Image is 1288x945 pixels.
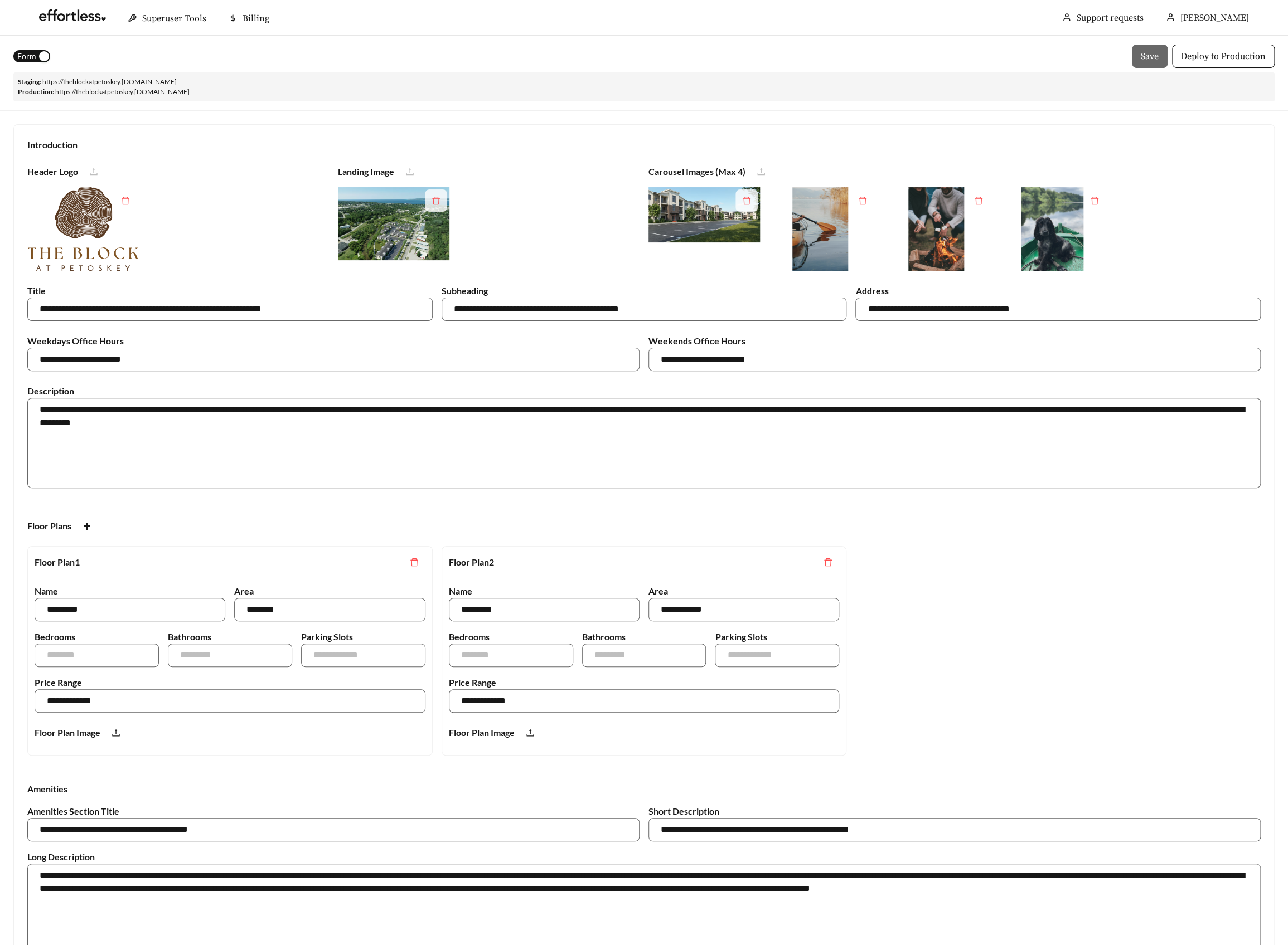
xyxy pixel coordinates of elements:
span: upload [83,165,105,176]
strong: Bedrooms [35,631,75,642]
span: upload [105,728,127,737]
span: Form [17,50,36,62]
button: delete [114,189,137,212]
button: Deploy to Production [1172,45,1275,68]
span: delete [968,196,989,205]
strong: Weekdays Office Hours [27,335,124,346]
strong: Bathrooms [168,631,211,642]
span: upload [105,727,127,737]
strong: Header Logo [27,166,78,177]
a: https://theblockatpetoskey.[DOMAIN_NAME] [42,77,177,86]
button: delete [817,551,839,573]
a: https://theblockatpetoskey.[DOMAIN_NAME] [55,87,190,96]
strong: Parking Slots [301,631,353,642]
strong: Floor Plan Image [449,727,515,738]
strong: Amenities [27,783,67,794]
strong: Area [234,586,254,596]
a: Support requests [1077,12,1144,23]
button: upload [105,722,127,744]
span: delete [736,196,757,205]
strong: Address [855,285,888,296]
span: delete [115,196,136,205]
img: Carousel image 2 [648,187,760,271]
strong: Weekends Office Hours [648,335,745,346]
button: upload [399,160,421,183]
button: delete [403,551,425,573]
span: delete [1084,196,1105,205]
strong: Floor Plan Image [35,727,100,738]
img: Carousel image 4 [996,187,1108,271]
span: upload [520,728,541,737]
span: upload [399,165,421,176]
strong: Floor Plan 1 [35,557,80,567]
span: delete [425,196,447,205]
span: Billing [243,13,269,24]
strong: Subheading [442,285,488,296]
strong: Introduction [27,139,78,150]
strong: Title [27,285,46,296]
span: Deploy to Production [1181,50,1266,63]
strong: Carousel Images (Max 4) [648,166,745,177]
button: delete [967,189,990,212]
strong: Price Range [35,677,82,688]
span: delete [404,558,425,567]
strong: Amenities Section Title [27,806,119,816]
img: Landing Image [338,187,449,271]
button: delete [1083,189,1106,212]
strong: Bedrooms [449,631,490,642]
button: plus [76,515,98,537]
strong: Floor Plans [27,520,71,531]
strong: Parking Slots [715,631,767,642]
button: delete [735,189,758,212]
span: delete [852,196,873,205]
strong: Price Range [449,677,496,688]
strong: Description [27,386,74,396]
span: plus [76,522,98,530]
strong: Name [449,586,472,596]
span: upload [519,727,541,737]
button: upload [83,160,105,183]
strong: Production: [18,87,54,96]
span: Superuser Tools [142,13,206,24]
strong: Area [648,586,668,596]
strong: Short Description [648,806,719,816]
strong: Name [35,586,58,596]
span: [PERSON_NAME] [1180,12,1249,23]
strong: Long Description [27,851,95,862]
span: delete [817,558,839,567]
strong: Landing Image [338,166,394,177]
strong: Staging: [18,77,41,86]
button: upload [519,722,541,744]
strong: Bathrooms [582,631,626,642]
button: Save [1132,45,1168,68]
img: Carousel image 4 [764,187,876,271]
button: delete [851,189,874,212]
strong: Floor Plan 2 [449,557,494,567]
button: upload [750,160,772,183]
button: delete [425,189,447,212]
img: Carousel image 3 [880,187,992,271]
span: upload [750,165,772,176]
img: Header Logo [27,187,139,271]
